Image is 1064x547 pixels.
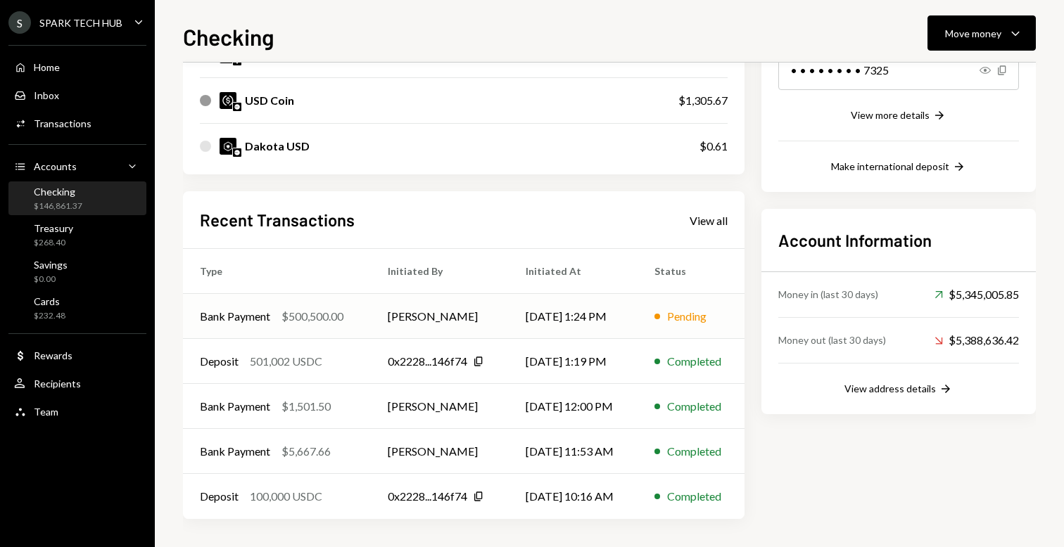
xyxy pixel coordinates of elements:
h2: Recent Transactions [200,208,355,231]
div: $5,388,636.42 [935,332,1019,349]
div: View all [690,214,728,228]
div: Money in (last 30 days) [778,287,878,302]
div: Checking [34,186,82,198]
button: Make international deposit [831,160,966,175]
div: $1,501.50 [281,398,331,415]
div: Transactions [34,117,91,129]
div: $5,667.66 [281,443,331,460]
div: Bank Payment [200,308,270,325]
th: Type [183,249,371,294]
div: View more details [851,109,930,121]
th: Initiated By [371,249,509,294]
div: Completed [667,488,721,505]
div: $1,305.67 [678,92,728,109]
div: 0x2228...146f74 [388,353,467,370]
a: Checking$146,861.37 [8,181,146,215]
div: $0.00 [34,273,68,285]
button: View address details [844,382,953,397]
h2: Account Information [778,229,1019,252]
div: Completed [667,353,721,370]
div: Deposit [200,488,239,505]
td: [PERSON_NAME] [371,384,509,429]
td: [DATE] 12:00 PM [509,384,638,429]
td: [DATE] 10:16 AM [509,474,638,519]
div: Dakota USD [245,138,310,155]
div: $5,345,005.85 [935,286,1019,303]
div: Money out (last 30 days) [778,333,886,347]
div: Home [34,61,60,73]
a: Rewards [8,342,146,368]
a: Recipients [8,371,146,396]
div: View address details [844,382,936,394]
td: [DATE] 1:24 PM [509,294,638,339]
div: Bank Payment [200,443,270,460]
div: S [8,11,31,34]
th: Initiated At [509,249,638,294]
a: Cards$232.48 [8,291,146,325]
img: base-mainnet [233,148,241,157]
div: Move money [945,26,1001,41]
div: Bank Payment [200,398,270,415]
div: Treasury [34,222,73,234]
div: $500,500.00 [281,308,343,325]
div: $268.40 [34,237,73,249]
div: SPARK TECH HUB [39,17,122,29]
a: Transactions [8,110,146,136]
a: Savings$0.00 [8,255,146,288]
a: Team [8,399,146,424]
div: USD Coin [245,92,294,109]
button: View more details [851,108,946,124]
div: Completed [667,443,721,460]
div: Completed [667,398,721,415]
div: $146,861.37 [34,200,82,212]
h1: Checking [183,22,274,51]
th: Status [638,249,745,294]
a: Treasury$268.40 [8,218,146,252]
a: Accounts [8,153,146,179]
a: Home [8,54,146,79]
td: [PERSON_NAME] [371,429,509,474]
a: Inbox [8,82,146,108]
div: 100,000 USDC [250,488,322,505]
td: [DATE] 1:19 PM [509,339,638,384]
div: • • • • • • • • 7325 [778,51,1019,90]
div: Recipients [34,378,81,390]
div: Deposit [200,353,239,370]
div: 0x2228...146f74 [388,488,467,505]
div: Make international deposit [831,160,949,172]
div: $232.48 [34,310,65,322]
button: Move money [927,15,1036,51]
div: Accounts [34,160,77,172]
a: View all [690,212,728,228]
div: Team [34,406,58,418]
div: 501,002 USDC [250,353,322,370]
div: Pending [667,308,707,325]
img: USDC [220,92,236,109]
div: Rewards [34,349,72,361]
td: [DATE] 11:53 AM [509,429,638,474]
div: Inbox [34,89,59,101]
div: Savings [34,259,68,271]
img: base-mainnet [233,103,241,111]
div: $0.61 [699,138,728,155]
div: Cards [34,295,65,307]
td: [PERSON_NAME] [371,294,509,339]
img: DKUSD [220,138,236,155]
